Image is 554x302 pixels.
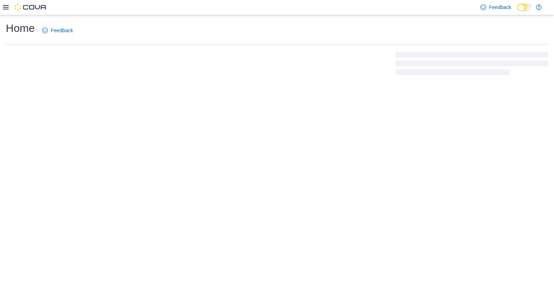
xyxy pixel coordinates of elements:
img: Cova [15,4,47,11]
span: Dark Mode [517,11,517,12]
span: Feedback [51,27,73,34]
span: Loading [396,53,548,76]
h1: Home [6,21,35,35]
span: Feedback [489,4,511,11]
input: Dark Mode [517,4,532,11]
a: Feedback [39,23,76,38]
